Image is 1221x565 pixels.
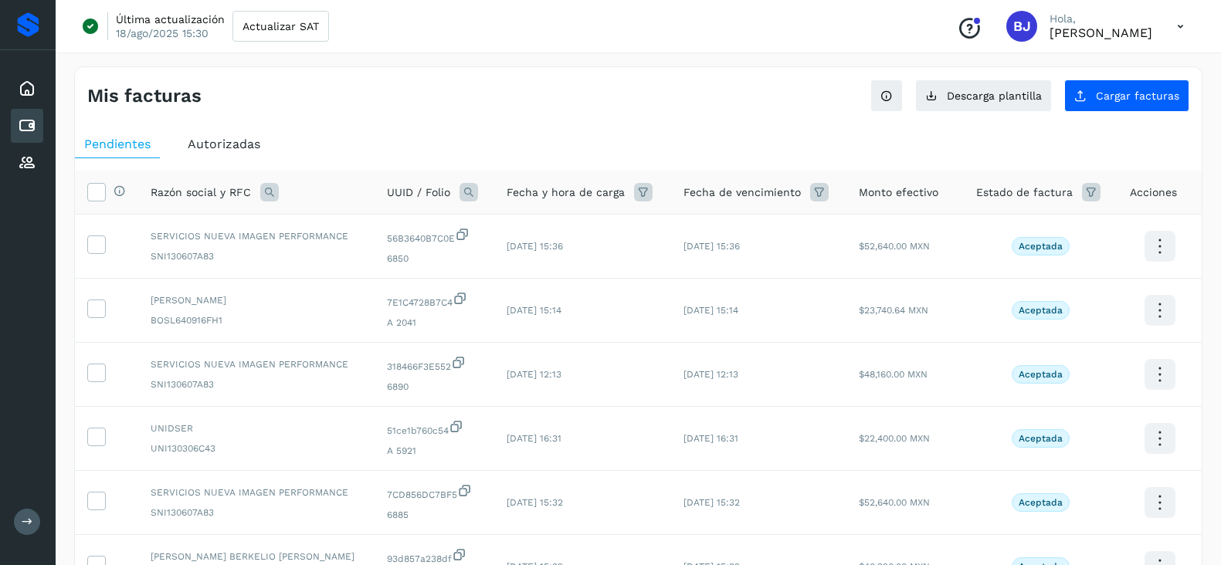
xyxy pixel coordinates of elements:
span: Fecha de vencimiento [683,184,801,201]
span: [DATE] 12:13 [683,369,738,380]
button: Cargar facturas [1064,80,1189,112]
span: [DATE] 15:14 [683,305,738,316]
span: 6890 [387,380,482,394]
span: [DATE] 15:32 [683,497,740,508]
span: Razón social y RFC [151,184,251,201]
span: 6885 [387,508,482,522]
span: [DATE] 16:31 [507,433,561,444]
span: 318466F3E552 [387,355,482,374]
p: Aceptada [1019,305,1063,316]
span: UUID / Folio [387,184,450,201]
span: [DATE] 15:32 [507,497,563,508]
span: UNIDSER [151,421,362,435]
span: Autorizadas [188,137,260,151]
span: Pendientes [84,137,151,151]
span: SERVICIOS NUEVA IMAGEN PERFORMANCE [151,229,362,243]
p: 18/ago/2025 15:30 [116,26,209,40]
p: Última actualización [116,12,225,26]
span: BOSL640916FH1 [151,313,362,327]
span: A 2041 [387,316,482,330]
span: 6850 [387,252,482,266]
span: Fecha y hora de carga [507,184,625,201]
span: Monto efectivo [859,184,938,201]
p: Aceptada [1019,241,1063,252]
p: Aceptada [1019,497,1063,508]
span: 7E1C4728B7C4 [387,291,482,310]
button: Descarga plantilla [915,80,1052,112]
span: A 5921 [387,444,482,458]
div: Inicio [11,72,43,106]
span: UNI130306C43 [151,442,362,455]
span: [PERSON_NAME] BERKELIO [PERSON_NAME] [151,550,362,563]
span: 7CD856DC7BF5 [387,483,482,502]
p: Aceptada [1019,369,1063,380]
span: [DATE] 15:36 [683,241,740,252]
p: Brayant Javier Rocha Martinez [1050,25,1152,40]
span: Cargar facturas [1096,90,1179,101]
span: $22,400.00 MXN [859,433,930,444]
p: Hola, [1050,12,1152,25]
h4: Mis facturas [87,85,202,107]
span: Estado de factura [976,184,1073,201]
div: Proveedores [11,146,43,180]
span: [DATE] 12:13 [507,369,561,380]
span: $52,640.00 MXN [859,241,930,252]
span: Descarga plantilla [947,90,1042,101]
span: [DATE] 15:36 [507,241,563,252]
span: [DATE] 15:14 [507,305,561,316]
span: $23,740.64 MXN [859,305,928,316]
span: 56B3640B7C0E [387,227,482,245]
p: Aceptada [1019,433,1063,444]
span: SERVICIOS NUEVA IMAGEN PERFORMANCE [151,485,362,499]
span: SNI130607A83 [151,506,362,519]
span: 51ce1b760c54 [387,419,482,438]
span: Actualizar SAT [243,21,319,32]
span: SERVICIOS NUEVA IMAGEN PERFORMANCE [151,357,362,371]
span: [PERSON_NAME] [151,293,362,307]
span: Acciones [1130,184,1177,201]
span: $52,640.00 MXN [859,497,930,508]
span: [DATE] 16:31 [683,433,738,444]
button: Actualizar SAT [232,11,329,42]
span: SNI130607A83 [151,249,362,263]
div: Cuentas por pagar [11,109,43,143]
span: SNI130607A83 [151,377,362,391]
span: $48,160.00 MXN [859,369,928,380]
